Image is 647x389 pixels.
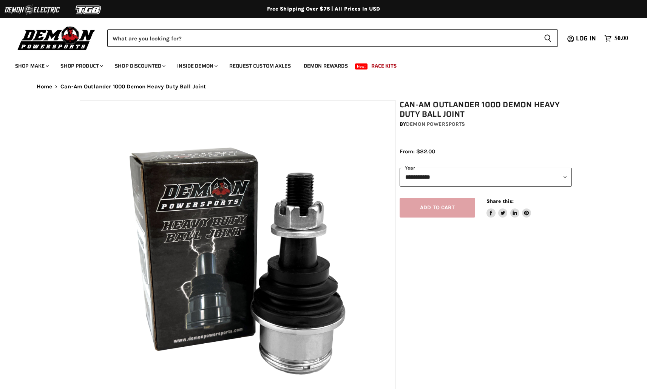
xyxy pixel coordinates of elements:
img: Demon Electric Logo 2 [4,3,60,17]
input: Search [107,29,538,47]
span: Share this: [486,198,514,204]
a: Home [37,83,53,90]
div: Free Shipping Over $75 | All Prices In USD [22,6,626,12]
a: Demon Rewards [298,58,354,74]
ul: Main menu [9,55,626,74]
span: From: $82.00 [400,148,435,155]
a: $0.00 [601,33,632,44]
span: New! [355,63,368,69]
span: Log in [576,34,596,43]
button: Search [538,29,558,47]
span: Can-Am Outlander 1000 Demon Heavy Duty Ball Joint [60,83,206,90]
span: $0.00 [615,35,628,42]
a: Race Kits [366,58,402,74]
a: Shop Make [9,58,53,74]
a: Log in [573,35,601,42]
a: Shop Discounted [109,58,170,74]
a: Demon Powersports [406,121,465,127]
a: Shop Product [55,58,108,74]
a: Inside Demon [171,58,222,74]
nav: Breadcrumbs [22,83,626,90]
img: TGB Logo 2 [60,3,117,17]
select: year [400,168,572,186]
form: Product [107,29,558,47]
aside: Share this: [486,198,531,218]
img: Demon Powersports [15,25,98,51]
a: Request Custom Axles [224,58,296,74]
h1: Can-Am Outlander 1000 Demon Heavy Duty Ball Joint [400,100,572,119]
div: by [400,120,572,128]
